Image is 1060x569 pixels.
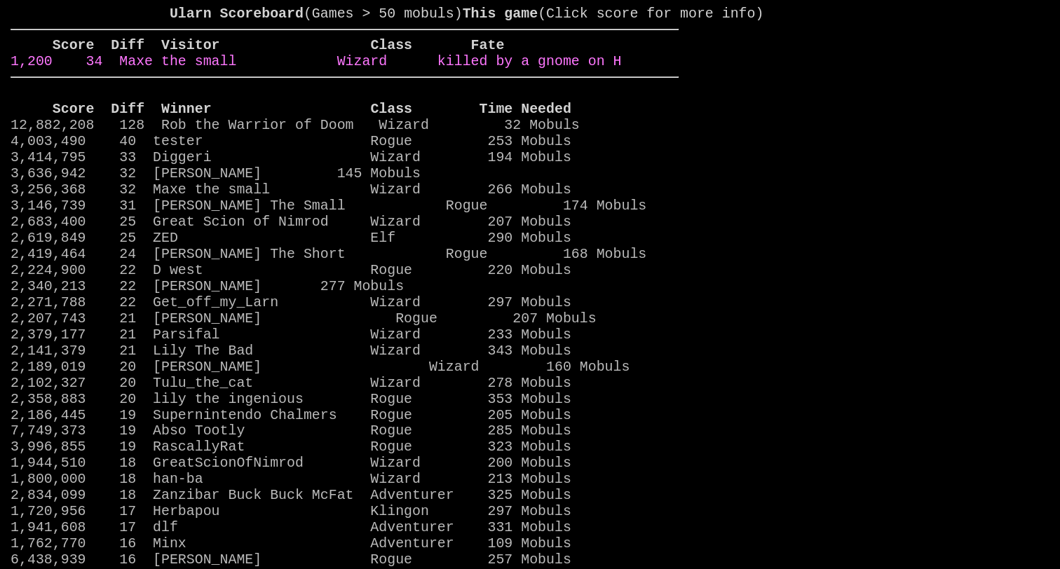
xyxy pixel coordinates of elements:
b: Score Diff Visitor Class Fate [53,37,505,53]
a: 1,762,770 16 Minx Adventurer 109 Mobuls [11,535,571,551]
b: This game [463,6,538,22]
b: Score Diff Winner Class Time Needed [53,101,571,117]
a: 2,271,788 22 Get_off_my_Larn Wizard 297 Mobuls [11,294,571,310]
a: 4,003,490 40 tester Rogue 253 Mobuls [11,133,571,149]
larn: (Games > 50 mobuls) (Click score for more info) Click on a score for more information ---- Reload... [11,6,679,540]
a: 2,186,445 19 Supernintendo Chalmers Rogue 205 Mobuls [11,407,571,423]
a: 2,340,213 22 [PERSON_NAME] 277 Mobuls [11,278,404,294]
a: 2,102,327 20 Tulu_the_cat Wizard 278 Mobuls [11,375,571,391]
a: 1,944,510 18 GreatScionOfNimrod Wizard 200 Mobuls [11,455,571,471]
a: 2,189,019 20 [PERSON_NAME] Wizard 160 Mobuls [11,359,630,375]
a: 2,419,464 24 [PERSON_NAME] The Short Rogue 168 Mobuls [11,246,646,262]
a: 3,996,855 19 RascallyRat Rogue 323 Mobuls [11,439,571,455]
a: 3,146,739 31 [PERSON_NAME] The Small Rogue 174 Mobuls [11,198,646,214]
b: Ularn Scoreboard [170,6,304,22]
a: 2,207,743 21 [PERSON_NAME] Rogue 207 Mobuls [11,310,597,327]
a: 1,720,956 17 Herbapou Klingon 297 Mobuls [11,503,571,519]
a: 2,834,099 18 Zanzibar Buck Buck McFat Adventurer 325 Mobuls [11,487,571,503]
a: 2,358,883 20 lily the ingenious Rogue 353 Mobuls [11,391,571,407]
a: 1,200 34 Maxe the small Wizard killed by a gnome on H [11,53,621,69]
a: 1,941,608 17 dlf Adventurer 331 Mobuls [11,519,571,535]
a: 7,749,373 19 Abso Tootly Rogue 285 Mobuls [11,423,571,439]
a: 2,224,900 22 D west Rogue 220 Mobuls [11,262,571,278]
a: 2,683,400 25 Great Scion of Nimrod Wizard 207 Mobuls [11,214,571,230]
a: 1,800,000 18 han-ba Wizard 213 Mobuls [11,471,571,487]
a: 2,379,177 21 Parsifal Wizard 233 Mobuls [11,327,571,343]
a: 2,619,849 25 ZED Elf 290 Mobuls [11,230,571,246]
a: 3,256,368 32 Maxe the small Wizard 266 Mobuls [11,181,571,198]
a: 3,636,942 32 [PERSON_NAME] 145 Mobuls [11,165,421,181]
a: 3,414,795 33 Diggeri Wizard 194 Mobuls [11,149,571,165]
a: 12,882,208 128 Rob the Warrior of Doom Wizard 32 Mobuls [11,117,580,133]
a: 2,141,379 21 Lily The Bad Wizard 343 Mobuls [11,343,571,359]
